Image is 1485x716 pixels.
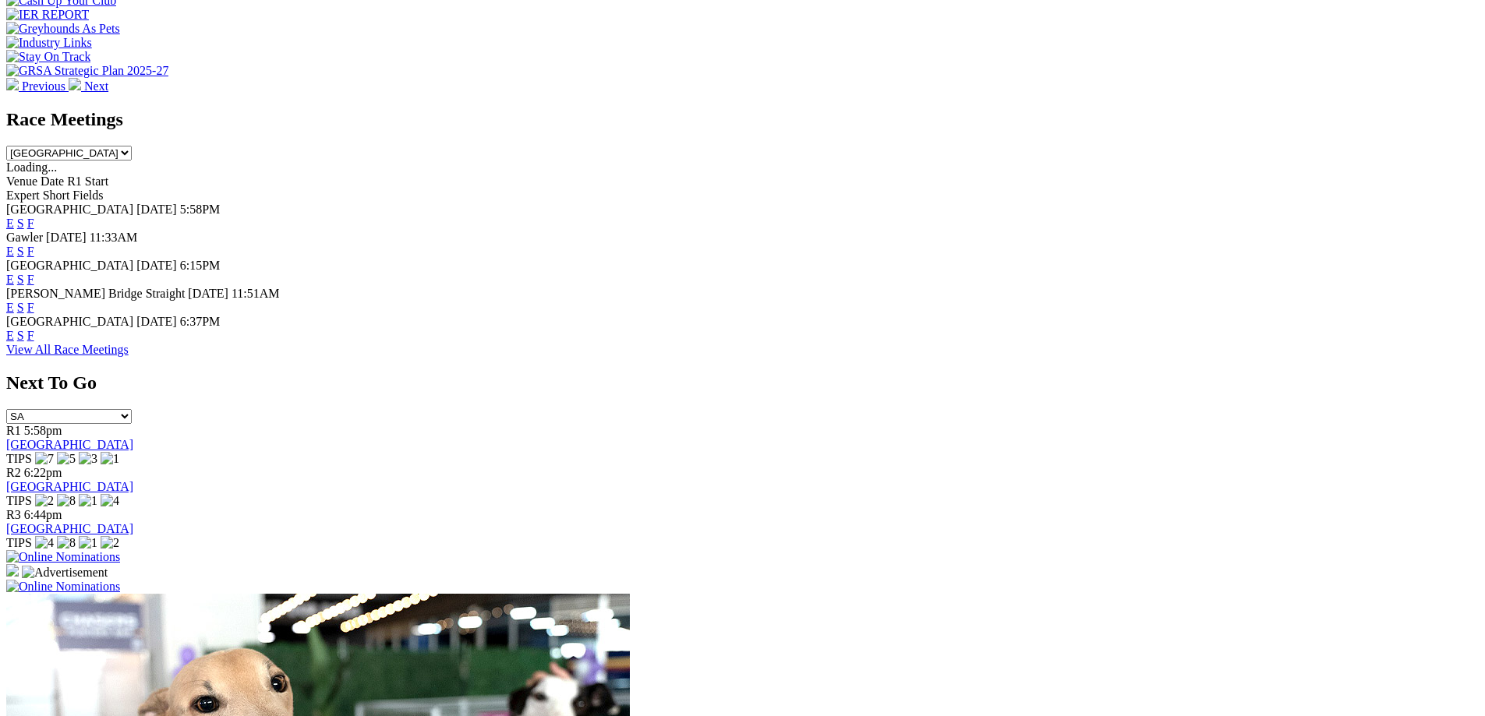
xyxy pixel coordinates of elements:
[6,438,133,451] a: [GEOGRAPHIC_DATA]
[136,315,177,328] span: [DATE]
[69,78,81,90] img: chevron-right-pager-white.svg
[24,466,62,479] span: 6:22pm
[6,580,120,594] img: Online Nominations
[35,536,54,550] img: 4
[6,301,14,314] a: E
[79,536,97,550] img: 1
[6,424,21,437] span: R1
[6,160,57,174] span: Loading...
[6,245,14,258] a: E
[6,109,1479,130] h2: Race Meetings
[136,259,177,272] span: [DATE]
[6,79,69,93] a: Previous
[6,315,133,328] span: [GEOGRAPHIC_DATA]
[6,536,32,549] span: TIPS
[6,231,43,244] span: Gawler
[17,245,24,258] a: S
[35,452,54,466] img: 7
[6,480,133,493] a: [GEOGRAPHIC_DATA]
[67,175,108,188] span: R1 Start
[6,372,1479,393] h2: Next To Go
[41,175,64,188] span: Date
[24,508,62,521] span: 6:44pm
[6,175,37,188] span: Venue
[17,329,24,342] a: S
[6,329,14,342] a: E
[180,259,221,272] span: 6:15PM
[17,301,24,314] a: S
[180,203,221,216] span: 5:58PM
[101,536,119,550] img: 2
[27,301,34,314] a: F
[57,452,76,466] img: 5
[6,494,32,507] span: TIPS
[6,22,120,36] img: Greyhounds As Pets
[72,189,103,202] span: Fields
[17,217,24,230] a: S
[57,536,76,550] img: 8
[6,36,92,50] img: Industry Links
[6,259,133,272] span: [GEOGRAPHIC_DATA]
[27,273,34,286] a: F
[24,424,62,437] span: 5:58pm
[6,78,19,90] img: chevron-left-pager-white.svg
[180,315,221,328] span: 6:37PM
[6,343,129,356] a: View All Race Meetings
[6,550,120,564] img: Online Nominations
[6,203,133,216] span: [GEOGRAPHIC_DATA]
[6,522,133,535] a: [GEOGRAPHIC_DATA]
[27,245,34,258] a: F
[6,273,14,286] a: E
[27,217,34,230] a: F
[46,231,87,244] span: [DATE]
[6,217,14,230] a: E
[101,494,119,508] img: 4
[43,189,70,202] span: Short
[84,79,108,93] span: Next
[6,50,90,64] img: Stay On Track
[6,466,21,479] span: R2
[79,452,97,466] img: 3
[6,189,40,202] span: Expert
[27,329,34,342] a: F
[6,564,19,577] img: 15187_Greyhounds_GreysPlayCentral_Resize_SA_WebsiteBanner_300x115_2025.jpg
[6,452,32,465] span: TIPS
[6,8,89,22] img: IER REPORT
[69,79,108,93] a: Next
[101,452,119,466] img: 1
[90,231,138,244] span: 11:33AM
[35,494,54,508] img: 2
[136,203,177,216] span: [DATE]
[232,287,280,300] span: 11:51AM
[6,508,21,521] span: R3
[17,273,24,286] a: S
[188,287,228,300] span: [DATE]
[22,79,65,93] span: Previous
[6,64,168,78] img: GRSA Strategic Plan 2025-27
[79,494,97,508] img: 1
[6,287,185,300] span: [PERSON_NAME] Bridge Straight
[57,494,76,508] img: 8
[22,566,108,580] img: Advertisement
